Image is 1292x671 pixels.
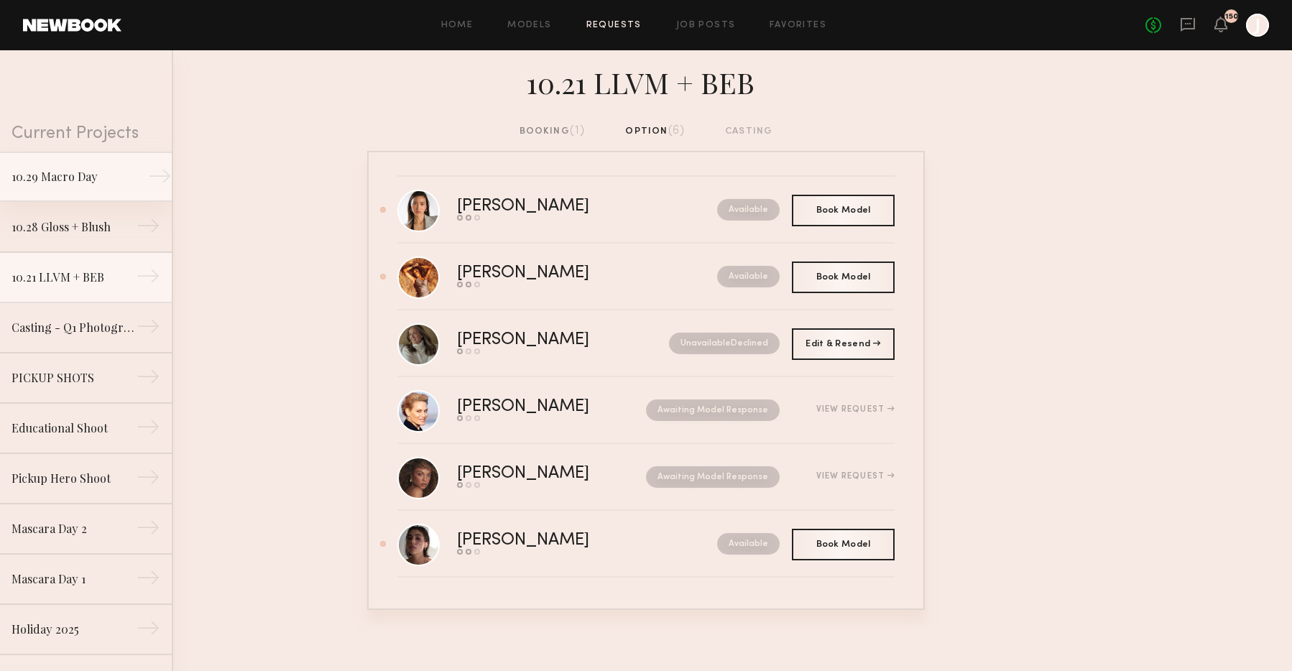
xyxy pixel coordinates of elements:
[816,472,895,481] div: View Request
[646,466,780,488] nb-request-status: Awaiting Model Response
[717,199,780,221] nb-request-status: Available
[11,269,137,286] div: 10.21 LLVM + BEB
[11,319,137,336] div: Casting - Q1 Photography
[816,206,871,215] span: Book Model
[1225,13,1238,21] div: 150
[137,264,160,293] div: →
[11,369,137,387] div: PICKUP SHOTS
[457,399,618,415] div: [PERSON_NAME]
[646,399,780,421] nb-request-status: Awaiting Model Response
[816,273,871,282] span: Book Model
[507,21,551,30] a: Models
[11,621,137,638] div: Holiday 2025
[137,315,160,343] div: →
[441,21,474,30] a: Home
[137,466,160,494] div: →
[457,466,618,482] div: [PERSON_NAME]
[397,177,895,244] a: [PERSON_NAME]Available
[770,21,826,30] a: Favorites
[11,520,137,537] div: Mascara Day 2
[816,405,895,414] div: View Request
[806,340,880,348] span: Edit & Resend
[397,511,895,578] a: [PERSON_NAME]Available
[11,218,137,236] div: 10.28 Gloss + Blush
[137,415,160,444] div: →
[11,470,137,487] div: Pickup Hero Shoot
[137,566,160,595] div: →
[570,125,586,136] span: (1)
[457,332,629,348] div: [PERSON_NAME]
[717,266,780,287] nb-request-status: Available
[148,165,172,193] div: →
[457,265,653,282] div: [PERSON_NAME]
[11,420,137,437] div: Educational Shoot
[457,198,653,215] div: [PERSON_NAME]
[397,377,895,444] a: [PERSON_NAME]Awaiting Model ResponseView Request
[137,214,160,243] div: →
[717,533,780,555] nb-request-status: Available
[367,62,925,101] div: 10.21 LLVM + BEB
[676,21,736,30] a: Job Posts
[11,168,137,185] div: 10.29 Macro Day
[137,516,160,545] div: →
[137,616,160,645] div: →
[397,310,895,377] a: [PERSON_NAME]UnavailableDeclined
[11,570,137,588] div: Mascara Day 1
[397,444,895,511] a: [PERSON_NAME]Awaiting Model ResponseView Request
[457,532,653,549] div: [PERSON_NAME]
[586,21,642,30] a: Requests
[1246,14,1269,37] a: J
[669,333,780,354] nb-request-status: Unavailable Declined
[520,124,586,139] div: booking
[816,540,871,549] span: Book Model
[137,365,160,394] div: →
[397,244,895,310] a: [PERSON_NAME]Available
